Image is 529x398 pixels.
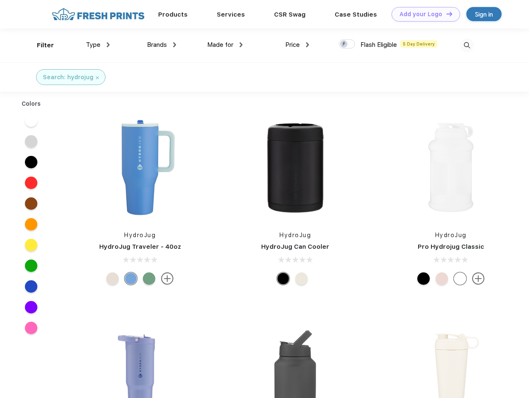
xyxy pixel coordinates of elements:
[466,7,502,21] a: Sign in
[147,41,167,49] span: Brands
[49,7,147,22] img: fo%20logo%202.webp
[173,42,176,47] img: dropdown.png
[436,272,448,285] div: Pink Sand
[124,232,156,238] a: HydroJug
[37,41,54,50] div: Filter
[85,112,195,223] img: func=resize&h=266
[460,39,474,52] img: desktop_search.svg
[86,41,100,49] span: Type
[360,41,397,49] span: Flash Eligible
[418,243,484,250] a: Pro Hydrojug Classic
[454,272,466,285] div: White
[240,112,350,223] img: func=resize&h=266
[240,42,242,47] img: dropdown.png
[472,272,485,285] img: more.svg
[107,42,110,47] img: dropdown.png
[279,232,311,238] a: HydroJug
[446,12,452,16] img: DT
[435,232,467,238] a: HydroJug
[207,41,233,49] span: Made for
[417,272,430,285] div: Black
[277,272,289,285] div: Black
[158,11,188,18] a: Products
[161,272,174,285] img: more.svg
[106,272,119,285] div: Cream
[143,272,155,285] div: Sage
[306,42,309,47] img: dropdown.png
[396,112,506,223] img: func=resize&h=266
[400,40,437,48] span: 5 Day Delivery
[295,272,308,285] div: Cream
[43,73,93,82] div: Search: hydrojug
[96,76,99,79] img: filter_cancel.svg
[15,99,47,108] div: Colors
[399,11,442,18] div: Add your Logo
[261,243,329,250] a: HydroJug Can Cooler
[99,243,181,250] a: HydroJug Traveler - 40oz
[285,41,300,49] span: Price
[125,272,137,285] div: Riptide
[475,10,493,19] div: Sign in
